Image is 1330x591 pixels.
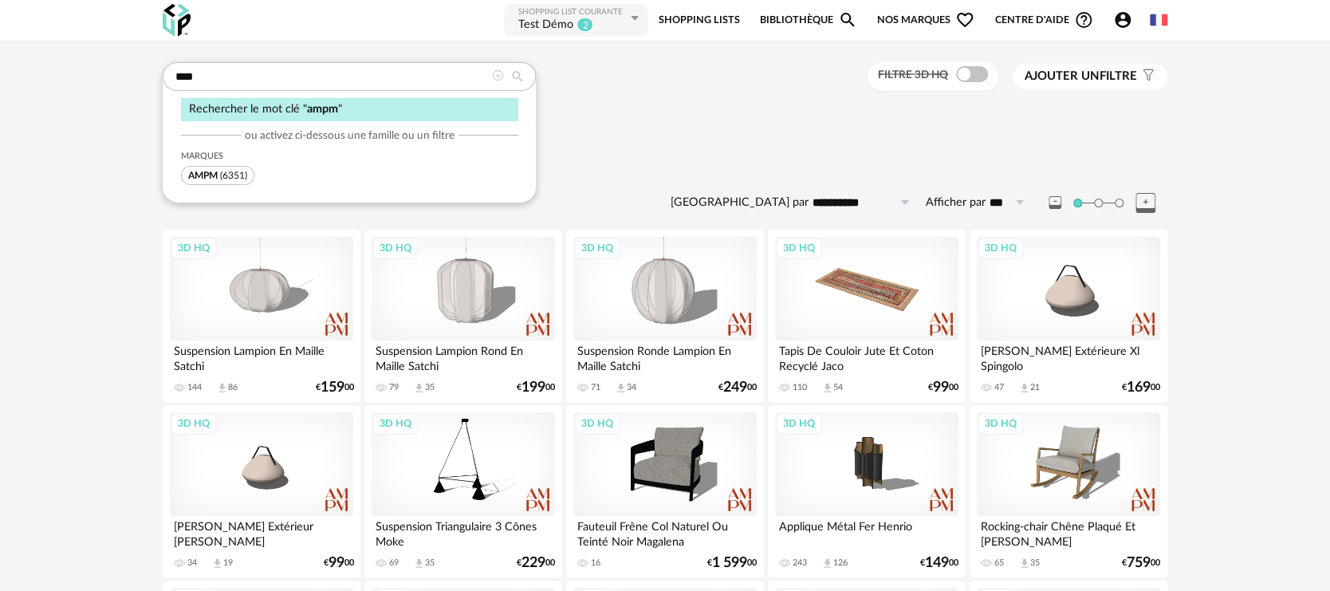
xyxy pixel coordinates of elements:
[775,341,958,372] div: Tapis De Couloir Jute Et Coton Recyclé Jaco
[760,2,857,38] a: BibliothèqueMagnify icon
[163,405,360,577] a: 3D HQ [PERSON_NAME] Extérieur [PERSON_NAME] 34 Download icon 19 €9900
[573,341,757,372] div: Suspension Ronde Lampion En Maille Satchi
[216,382,228,394] span: Download icon
[1113,10,1132,30] span: Account Circle icon
[776,413,822,434] div: 3D HQ
[1122,558,1160,569] div: € 00
[1030,382,1040,393] div: 21
[838,10,857,30] span: Magnify icon
[576,18,593,32] sup: 2
[821,382,833,394] span: Download icon
[768,230,966,402] a: 3D HQ Tapis De Couloir Jute Et Coton Recyclé Jaco 110 Download icon 54 €9900
[1025,70,1100,82] span: Ajouter un
[315,382,353,393] div: € 00
[926,195,986,211] label: Afficher par
[181,98,518,121] div: Rechercher le mot clé " "
[1137,69,1155,85] span: Filter icon
[574,238,620,258] div: 3D HQ
[591,382,600,393] div: 71
[566,405,764,577] a: 3D HQ Fauteuil Frêne Col Naturel Ou Teinté Noir Magalena 16 €1 59900
[615,382,627,394] span: Download icon
[707,558,757,569] div: € 00
[793,558,807,569] div: 243
[413,382,425,394] span: Download icon
[566,230,764,402] a: 3D HQ Suspension Ronde Lampion En Maille Satchi 71 Download icon 34 €24900
[518,7,627,18] div: Shopping List courante
[211,558,223,569] span: Download icon
[1013,64,1167,89] button: Ajouter unfiltre Filter icon
[163,4,191,37] img: OXP
[1127,382,1151,393] span: 169
[413,558,425,569] span: Download icon
[1113,10,1139,30] span: Account Circle icon
[994,558,1004,569] div: 65
[323,558,353,569] div: € 00
[163,230,360,402] a: 3D HQ Suspension Lampion En Maille Satchi 144 Download icon 86 €15900
[228,382,238,393] div: 86
[995,10,1093,30] span: Centre d'aideHelp Circle Outline icon
[425,558,435,569] div: 35
[928,382,958,393] div: € 00
[170,516,353,548] div: [PERSON_NAME] Extérieur [PERSON_NAME]
[171,413,217,434] div: 3D HQ
[671,195,809,211] label: [GEOGRAPHIC_DATA] par
[933,382,949,393] span: 99
[925,558,949,569] span: 149
[878,69,948,81] span: Filtre 3D HQ
[320,382,344,393] span: 159
[978,238,1024,258] div: 3D HQ
[187,558,197,569] div: 34
[171,238,217,258] div: 3D HQ
[970,230,1167,402] a: 3D HQ [PERSON_NAME] Extérieure Xl Spingolo 47 Download icon 21 €16900
[1074,10,1093,30] span: Help Circle Outline icon
[170,341,353,372] div: Suspension Lampion En Maille Satchi
[364,230,562,402] a: 3D HQ Suspension Lampion Rond En Maille Satchi 79 Download icon 35 €19900
[658,2,739,38] a: Shopping Lists
[1018,382,1030,394] span: Download icon
[307,103,338,115] span: ampm
[187,382,202,393] div: 144
[389,382,399,393] div: 79
[181,151,518,162] div: Marques
[723,382,747,393] span: 249
[517,382,555,393] div: € 00
[220,171,247,180] span: (6351)
[223,558,233,569] div: 19
[970,405,1167,577] a: 3D HQ Rocking-chair Chêne Plaqué Et [PERSON_NAME] 65 Download icon 35 €75900
[364,405,562,577] a: 3D HQ Suspension Triangulaire 3 Cônes Moke 69 Download icon 35 €22900
[627,382,636,393] div: 34
[718,382,757,393] div: € 00
[425,382,435,393] div: 35
[877,2,974,38] span: Nos marques
[920,558,958,569] div: € 00
[1025,69,1137,85] span: filtre
[955,10,974,30] span: Heart Outline icon
[163,171,1167,190] div: 6350 résultats
[1122,382,1160,393] div: € 00
[1127,558,1151,569] span: 759
[591,558,600,569] div: 16
[188,171,218,180] span: AMPM
[977,516,1160,548] div: Rocking-chair Chêne Plaqué Et [PERSON_NAME]
[833,558,848,569] div: 126
[977,341,1160,372] div: [PERSON_NAME] Extérieure Xl Spingolo
[517,558,555,569] div: € 00
[389,558,399,569] div: 69
[521,558,545,569] span: 229
[833,382,843,393] div: 54
[821,558,833,569] span: Download icon
[994,382,1004,393] div: 47
[1018,558,1030,569] span: Download icon
[245,128,454,143] span: ou activez ci-dessous une famille ou un filtre
[776,238,822,258] div: 3D HQ
[712,558,747,569] span: 1 599
[573,516,757,548] div: Fauteuil Frêne Col Naturel Ou Teinté Noir Magalena
[518,18,573,33] div: Test Démo
[328,558,344,569] span: 99
[372,516,555,548] div: Suspension Triangulaire 3 Cônes Moke
[978,413,1024,434] div: 3D HQ
[372,341,555,372] div: Suspension Lampion Rond En Maille Satchi
[1030,558,1040,569] div: 35
[793,382,807,393] div: 110
[574,413,620,434] div: 3D HQ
